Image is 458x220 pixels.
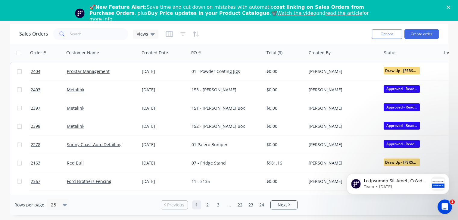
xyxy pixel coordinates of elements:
span: Approved - Read... [384,122,420,129]
div: Customer Name [66,50,99,56]
div: $0.00 [266,68,302,74]
b: Buy Price updates in your Product Catalogue [148,10,270,16]
div: 🚀 Save time and cut down on mistakes with automatic , plus .📽️ and for more info. [89,4,374,22]
span: Previous [167,202,184,208]
span: 2404 [31,68,40,74]
iframe: Intercom notifications message [338,162,458,204]
a: Jump forward [225,200,234,209]
span: 2278 [31,142,40,148]
div: 01 Pajero Bumper [192,142,258,148]
span: Approved - Read... [384,85,420,93]
a: Red Bull [67,160,84,166]
div: $0.00 [266,105,302,111]
span: 2397 [31,105,40,111]
a: Watch the video [277,10,316,16]
h1: Sales Orders [19,31,48,37]
div: [PERSON_NAME] [309,178,375,184]
div: $0.00 [266,142,302,148]
button: Create order [404,29,439,39]
div: PO # [191,50,201,56]
span: Draw Up - [PERSON_NAME] [384,67,420,74]
a: Next page [271,202,297,208]
div: 07 - Fridge Stand [192,160,258,166]
a: Page 2 [203,200,212,209]
div: $0.00 [266,178,302,184]
div: $981.16 [266,160,302,166]
a: 2404 [31,62,67,80]
div: [DATE] [142,68,187,74]
div: [PERSON_NAME] [309,160,375,166]
div: [DATE] [142,123,187,129]
div: 01 - Powder Coating Jigs [192,68,258,74]
a: 2278 [31,136,67,154]
a: 2397 [31,99,67,117]
div: [DATE] [142,142,187,148]
a: Metalink [67,123,84,129]
div: [DATE] [142,87,187,93]
div: [PERSON_NAME] [309,123,375,129]
a: Page 22 [235,200,245,209]
span: Approved - Read... [384,103,420,111]
div: Total ($) [266,50,282,56]
div: [DATE] [142,105,187,111]
div: Created By [309,50,331,56]
a: read the article [325,10,362,16]
span: Draw Up - [PERSON_NAME] [384,159,420,166]
div: Close [447,5,453,9]
div: 151 - [PERSON_NAME] Box [192,105,258,111]
a: 2403 [31,81,67,99]
a: Page 3 [214,200,223,209]
div: Status [384,50,397,56]
div: [PERSON_NAME] [309,87,375,93]
a: Previous page [161,202,188,208]
img: Profile image for Team [75,8,85,18]
b: New Feature Alert: [95,4,147,10]
a: 2163 [31,154,67,172]
span: Next [278,202,287,208]
div: $0.00 [266,87,302,93]
div: [PERSON_NAME] [309,105,375,111]
ul: Pagination [158,200,300,209]
span: Rows per page [14,202,44,208]
a: 2363 [31,191,67,209]
a: Page 23 [246,200,255,209]
span: 2163 [31,160,40,166]
a: Sunny Coast Auto Detailing [67,142,122,147]
div: 153 - [PERSON_NAME] [192,87,258,93]
a: ProStar Management [67,68,110,74]
button: Options [372,29,402,39]
a: Page 24 [257,200,266,209]
div: [DATE] [142,178,187,184]
span: 2403 [31,87,40,93]
a: 2367 [31,172,67,190]
a: Ford Brothers Fencing [67,178,111,184]
a: Metalink [67,87,84,93]
div: [PERSON_NAME] [309,142,375,148]
div: [PERSON_NAME] [309,68,375,74]
p: Message from Team, sent 5d ago [26,23,91,28]
span: 2398 [31,123,40,129]
a: 2398 [31,117,67,135]
a: Page 1 is your current page [192,200,201,209]
span: Views [137,31,148,37]
input: Search... [70,28,129,40]
div: Created Date [142,50,168,56]
span: Approved - Read... [384,140,420,148]
iframe: Intercom live chat [438,200,452,214]
span: 1 [450,200,455,204]
div: $0.00 [266,123,302,129]
div: [DATE] [142,160,187,166]
b: cost linking on Sales Orders from Purchase Orders [89,4,364,16]
div: 11 - 3135 [192,178,258,184]
div: 152 - [PERSON_NAME] Box [192,123,258,129]
span: 2367 [31,178,40,184]
div: Order # [30,50,46,56]
a: Metalink [67,105,84,111]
